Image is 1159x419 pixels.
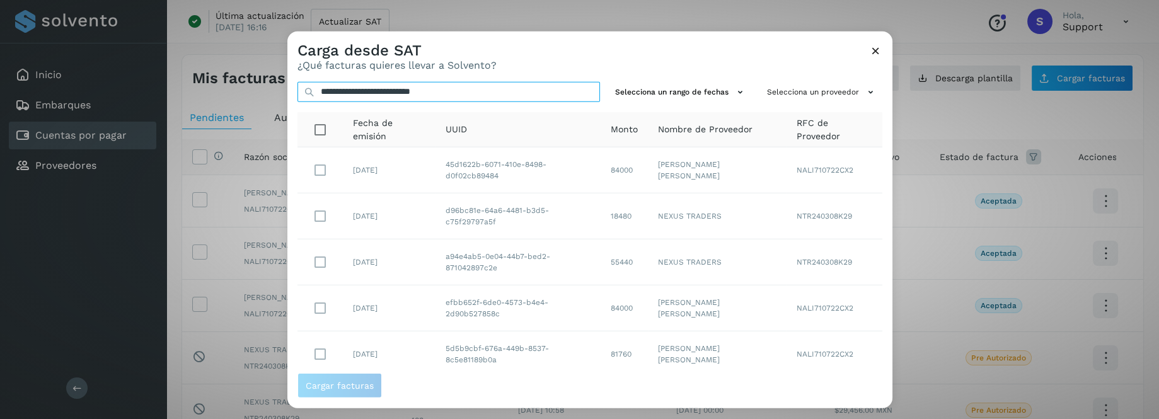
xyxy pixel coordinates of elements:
[786,331,882,377] td: NALI710722CX2
[648,193,787,239] td: NEXUS TRADERS
[601,193,648,239] td: 18480
[435,285,601,331] td: efbb652f-6de0-4573-b4e4-2d90b527858c
[343,331,435,377] td: [DATE]
[353,117,425,143] span: Fecha de emisión
[601,147,648,193] td: 84000
[648,239,787,285] td: NEXUS TRADERS
[343,239,435,285] td: [DATE]
[435,147,601,193] td: 45d1622b-6071-410e-8498-d0f02cb89484
[446,123,467,136] span: UUID
[796,117,872,143] span: RFC de Proveedor
[297,59,497,71] p: ¿Qué facturas quieres llevar a Solvento?
[611,123,638,136] span: Monto
[297,373,382,398] button: Cargar facturas
[306,381,374,390] span: Cargar facturas
[601,239,648,285] td: 55440
[786,239,882,285] td: NTR240308K29
[601,285,648,331] td: 84000
[435,239,601,285] td: a94e4ab5-0e04-44b7-bed2-871042897c2e
[786,147,882,193] td: NALI710722CX2
[435,331,601,377] td: 5d5b9cbf-676a-449b-8537-8c5e81189b0a
[762,81,882,102] button: Selecciona un proveedor
[343,147,435,193] td: [DATE]
[435,193,601,239] td: d96bc81e-64a6-4481-b3d5-c75f29797a5f
[648,285,787,331] td: [PERSON_NAME] [PERSON_NAME]
[297,41,497,59] h3: Carga desde SAT
[610,81,752,102] button: Selecciona un rango de fechas
[648,147,787,193] td: [PERSON_NAME] [PERSON_NAME]
[786,285,882,331] td: NALI710722CX2
[648,331,787,377] td: [PERSON_NAME] [PERSON_NAME]
[786,193,882,239] td: NTR240308K29
[658,123,752,136] span: Nombre de Proveedor
[601,331,648,377] td: 81760
[343,193,435,239] td: [DATE]
[343,285,435,331] td: [DATE]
